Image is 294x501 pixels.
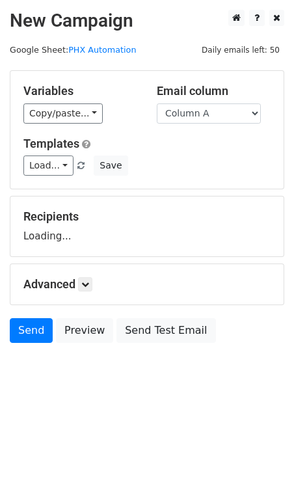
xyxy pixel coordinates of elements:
a: Send Test Email [116,318,215,343]
h5: Recipients [23,210,271,224]
small: Google Sheet: [10,45,137,55]
h5: Variables [23,84,137,98]
a: Load... [23,156,73,176]
h5: Email column [157,84,271,98]
button: Save [94,156,127,176]
div: Loading... [23,210,271,243]
a: Daily emails left: 50 [197,45,284,55]
a: Templates [23,137,79,150]
h2: New Campaign [10,10,284,32]
span: Daily emails left: 50 [197,43,284,57]
a: Copy/paste... [23,103,103,124]
a: PHX Automation [68,45,136,55]
h5: Advanced [23,277,271,291]
a: Preview [56,318,113,343]
a: Send [10,318,53,343]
